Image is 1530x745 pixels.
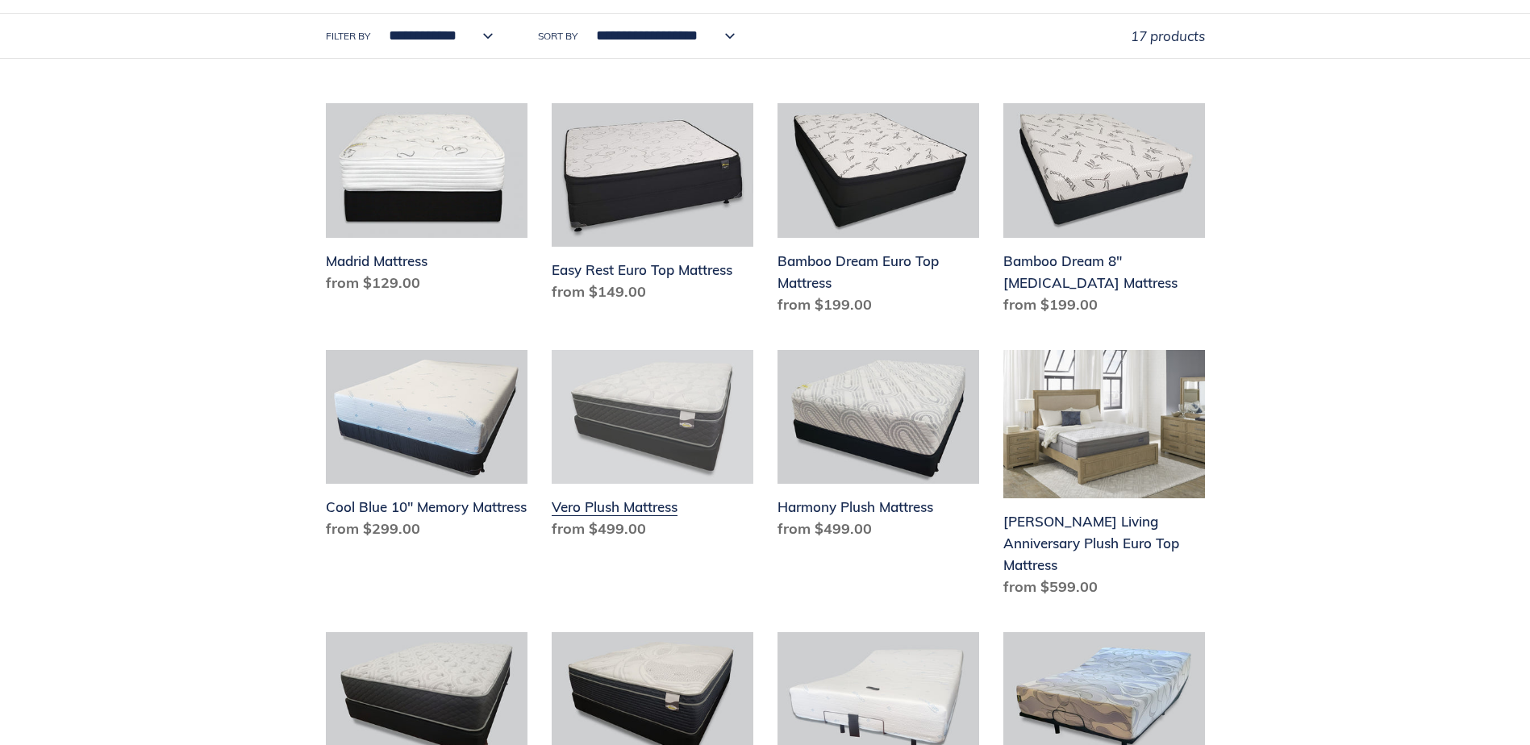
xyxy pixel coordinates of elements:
label: Sort by [538,29,577,44]
a: Madrid Mattress [326,103,527,300]
a: Scott Living Anniversary Plush Euro Top Mattress [1003,350,1205,605]
a: Cool Blue 10" Memory Mattress [326,350,527,547]
a: Harmony Plush Mattress [778,350,979,547]
span: 17 products [1131,27,1205,44]
label: Filter by [326,29,370,44]
a: Bamboo Dream Euro Top Mattress [778,103,979,322]
a: Bamboo Dream 8" Memory Foam Mattress [1003,103,1205,322]
a: Easy Rest Euro Top Mattress [552,103,753,309]
a: Vero Plush Mattress [552,350,753,547]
